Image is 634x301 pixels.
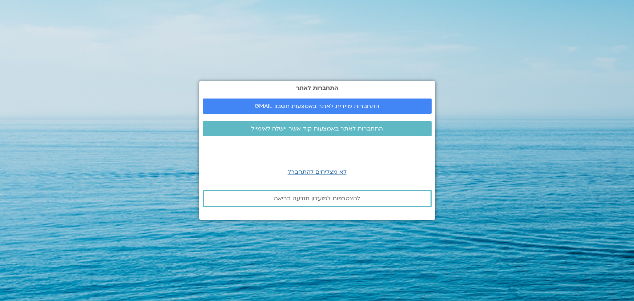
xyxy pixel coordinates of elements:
h2: התחברות לאתר [203,85,432,91]
a: התחברות מיידית לאתר באמצעות חשבון GMAIL [203,99,432,114]
span: להצטרפות למועדון תודעה בריאה [274,195,360,202]
span: התחברות מיידית לאתר באמצעות חשבון GMAIL [255,103,379,109]
span: התחברות לאתר באמצעות קוד אשר יישלח לאימייל [251,125,383,132]
a: התחברות לאתר באמצעות קוד אשר יישלח לאימייל [203,121,432,136]
a: לא מצליחים להתחבר? [288,168,347,176]
a: להצטרפות למועדון תודעה בריאה [203,190,432,207]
